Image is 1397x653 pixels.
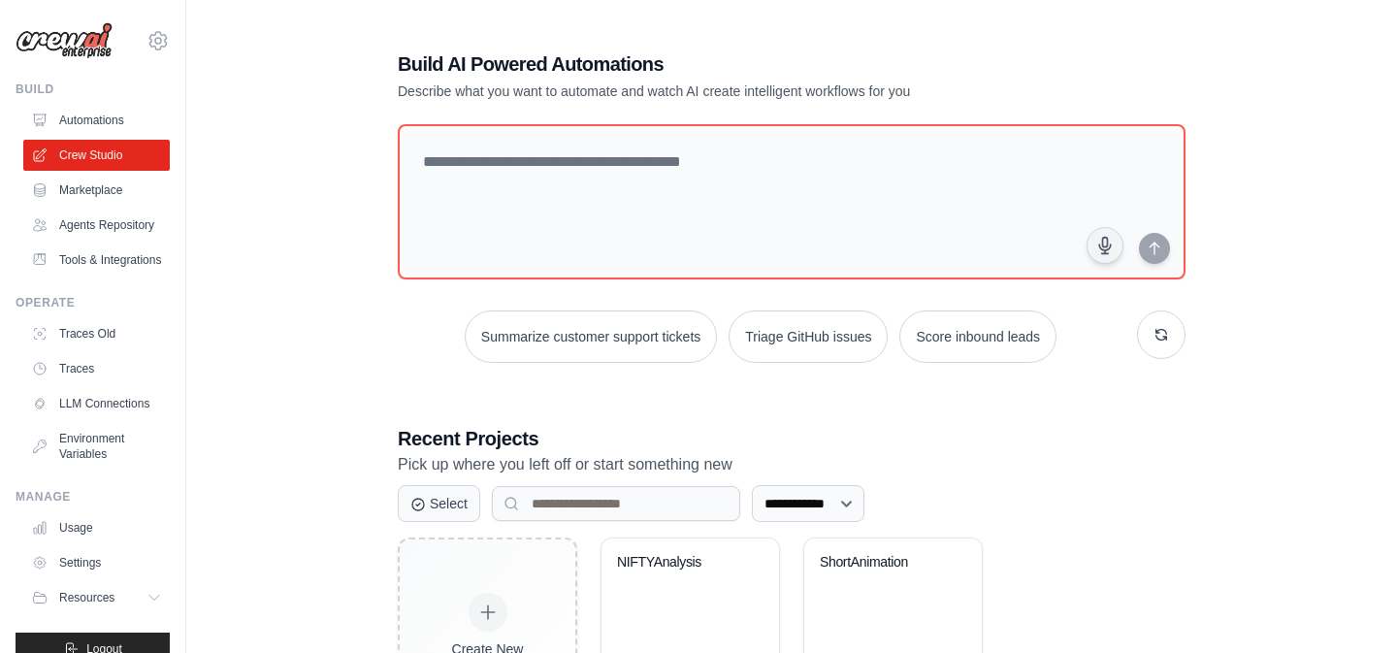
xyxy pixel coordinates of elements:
[23,388,170,419] a: LLM Connections
[23,353,170,384] a: Traces
[23,140,170,171] a: Crew Studio
[729,310,888,363] button: Triage GitHub issues
[23,105,170,136] a: Automations
[23,318,170,349] a: Traces Old
[398,425,1186,452] h3: Recent Projects
[23,423,170,470] a: Environment Variables
[16,22,113,59] img: Logo
[23,245,170,276] a: Tools & Integrations
[398,485,480,522] button: Select
[23,210,170,241] a: Agents Repository
[398,452,1186,477] p: Pick up where you left off or start something new
[16,295,170,310] div: Operate
[23,512,170,543] a: Usage
[899,310,1056,363] button: Score inbound leads
[465,310,717,363] button: Summarize customer support tickets
[617,554,734,571] div: NIFTYAnalysis
[16,82,170,97] div: Build
[23,547,170,578] a: Settings
[16,489,170,505] div: Manage
[1087,227,1123,264] button: Click to speak your automation idea
[59,590,114,605] span: Resources
[1137,310,1186,359] button: Get new suggestions
[820,554,937,571] div: ShortAnimation
[398,50,1050,78] h1: Build AI Powered Automations
[23,175,170,206] a: Marketplace
[23,582,170,613] button: Resources
[398,82,1050,101] p: Describe what you want to automate and watch AI create intelligent workflows for you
